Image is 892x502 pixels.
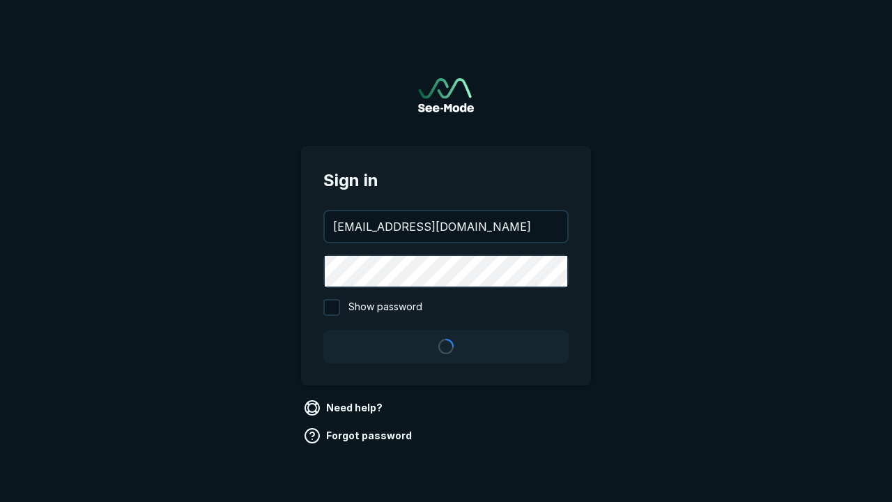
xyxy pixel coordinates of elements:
a: Forgot password [301,425,417,447]
span: Show password [348,299,422,316]
span: Sign in [323,168,569,193]
input: your@email.com [325,211,567,242]
a: Go to sign in [418,78,474,112]
img: See-Mode Logo [418,78,474,112]
a: Need help? [301,397,388,419]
